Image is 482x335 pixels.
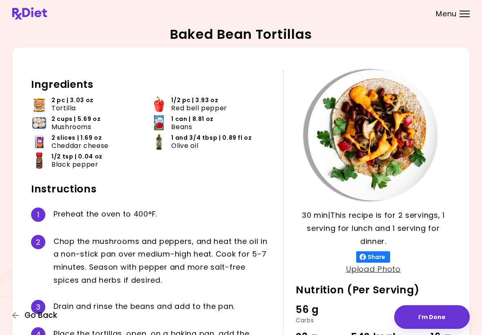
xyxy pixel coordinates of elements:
span: Cheddar cheese [51,142,109,150]
p: 30 min | This recipe is for 2 servings, 1 serving for lunch and 1 serving for dinner. [296,209,451,248]
div: 56 g [296,302,348,317]
button: I'm Done [394,305,470,329]
span: 1 can | 8.81 oz [171,115,214,123]
span: 1/2 tsp | 0.04 oz [51,153,103,161]
div: D r a i n a n d r i n s e t h e b e a n s a n d a d d t o t h e p a n . [54,300,271,314]
span: Olive oil [171,142,198,150]
span: 1/2 pc | 3.93 oz [171,96,218,104]
div: Carbs [296,317,348,323]
div: 1 [31,208,45,222]
span: Beans [171,123,192,131]
div: C h o p t h e m u s h r o o m s a n d p e p p e r s , a n d h e a t t h e o i l i n a n o n - s t... [54,235,271,287]
span: 2 slices | 1.69 oz [51,134,102,142]
span: Black pepper [51,161,98,168]
img: RxDiet [12,7,47,20]
h2: Instructions [31,183,271,196]
span: 1 and 3/4 tbsp | 0.89 fl oz [171,134,252,142]
span: Menu [436,10,457,18]
span: Go Back [25,311,57,320]
h2: Baked Bean Tortillas [170,28,312,41]
span: 2 cups | 5.69 oz [51,115,100,123]
span: Mushrooms [51,123,91,131]
button: Share [356,251,390,263]
span: Share [366,254,387,260]
div: 25 g [399,302,451,317]
span: Tortilla [51,104,76,112]
h2: Ingredients [31,78,271,91]
div: P r e h e a t t h e o v e n t o 4 0 0 ° F . [54,208,271,222]
div: 2 [31,235,45,249]
a: Upload Photo [346,264,401,274]
div: 3 [31,300,45,314]
h2: Nutrition (Per Serving) [296,284,451,297]
span: Red bell pepper [171,104,227,112]
button: Go Back [12,311,61,320]
span: 2 pc | 3.03 oz [51,96,94,104]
